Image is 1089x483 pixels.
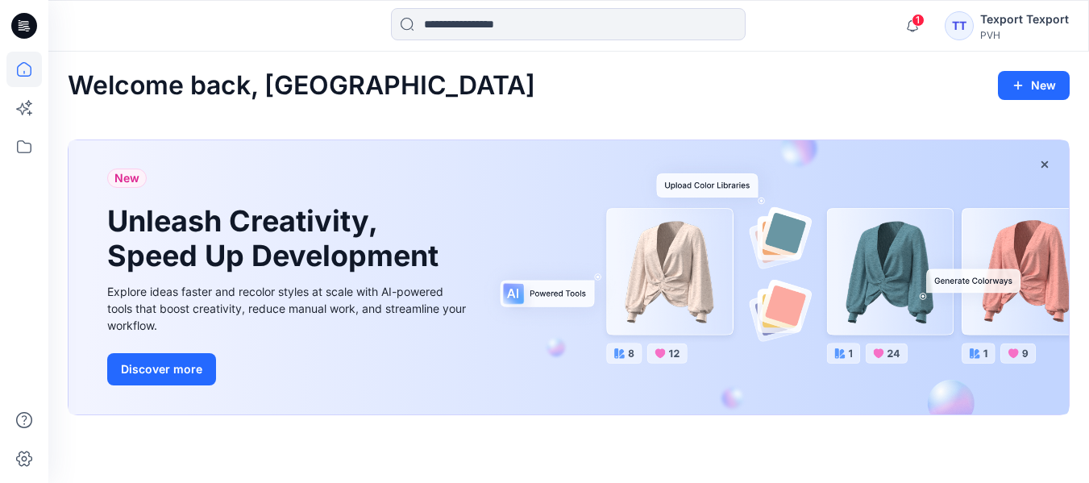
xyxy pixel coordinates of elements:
[107,283,470,334] div: Explore ideas faster and recolor styles at scale with AI-powered tools that boost creativity, red...
[107,204,446,273] h1: Unleash Creativity, Speed Up Development
[998,71,1070,100] button: New
[114,169,139,188] span: New
[912,14,925,27] span: 1
[980,29,1069,41] div: PVH
[107,353,216,385] button: Discover more
[68,71,535,101] h2: Welcome back, [GEOGRAPHIC_DATA]
[945,11,974,40] div: TT
[107,353,470,385] a: Discover more
[980,10,1069,29] div: Texport Texport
